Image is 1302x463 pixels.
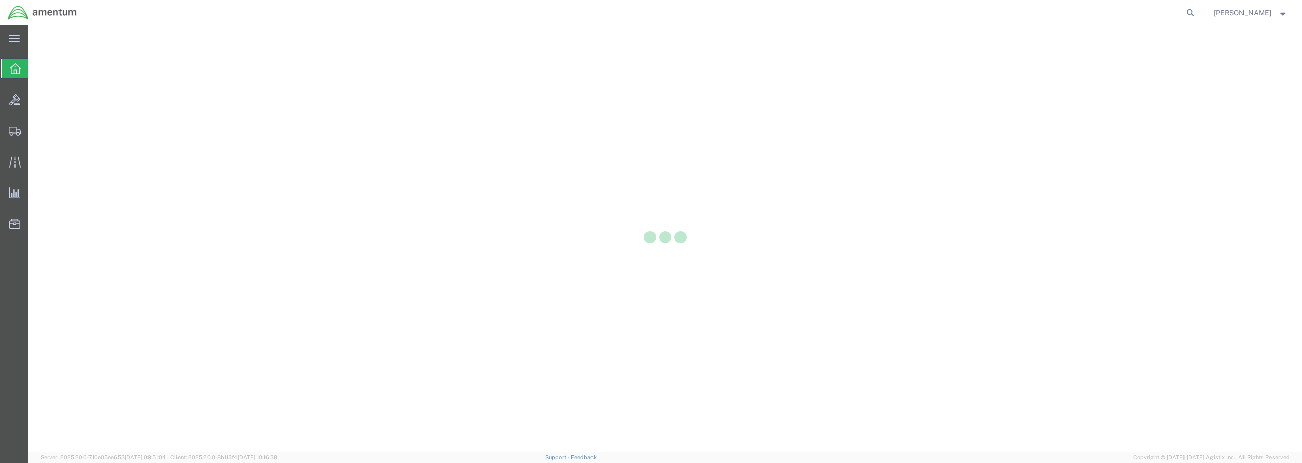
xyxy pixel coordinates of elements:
[125,454,166,460] span: [DATE] 09:51:04
[545,454,571,460] a: Support
[1213,7,1288,19] button: [PERSON_NAME]
[170,454,277,460] span: Client: 2025.20.0-8b113f4
[41,454,166,460] span: Server: 2025.20.0-710e05ee653
[1214,7,1271,18] span: Derrick Gory
[571,454,597,460] a: Feedback
[1133,453,1290,462] span: Copyright © [DATE]-[DATE] Agistix Inc., All Rights Reserved
[238,454,277,460] span: [DATE] 10:16:38
[7,5,77,20] img: logo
